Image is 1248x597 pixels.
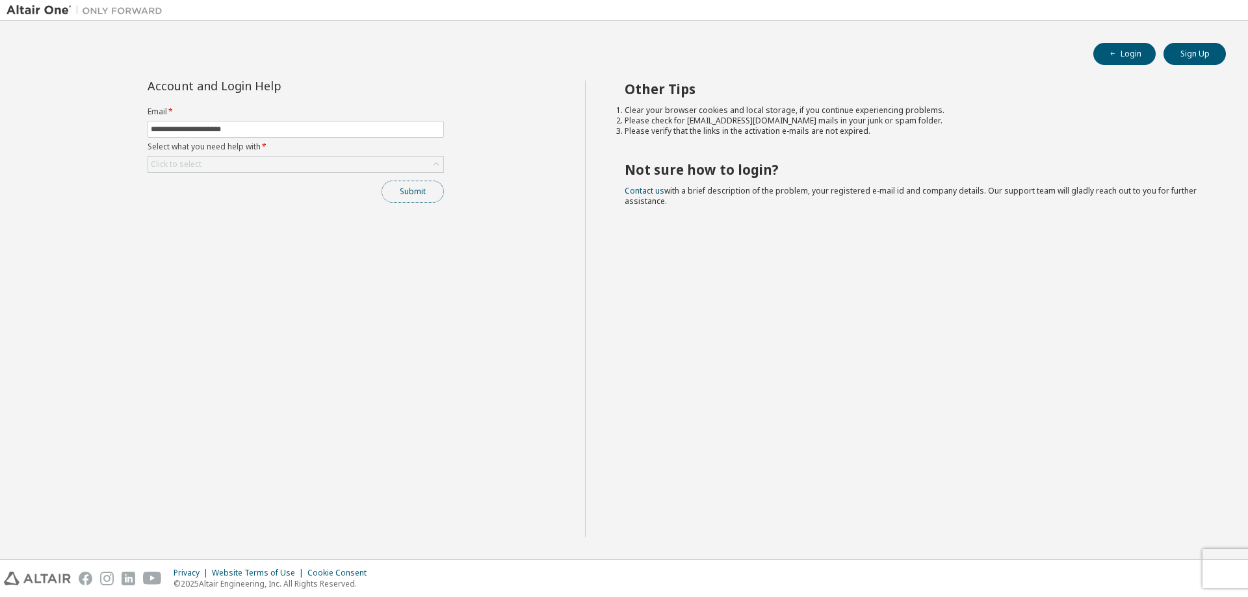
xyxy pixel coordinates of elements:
div: Click to select [151,159,201,170]
li: Please verify that the links in the activation e-mails are not expired. [625,126,1203,136]
div: Website Terms of Use [212,568,307,578]
p: © 2025 Altair Engineering, Inc. All Rights Reserved. [174,578,374,589]
li: Please check for [EMAIL_ADDRESS][DOMAIN_NAME] mails in your junk or spam folder. [625,116,1203,126]
button: Login [1093,43,1156,65]
li: Clear your browser cookies and local storage, if you continue experiencing problems. [625,105,1203,116]
div: Cookie Consent [307,568,374,578]
label: Select what you need help with [148,142,444,152]
button: Sign Up [1163,43,1226,65]
div: Click to select [148,157,443,172]
img: youtube.svg [143,572,162,585]
div: Account and Login Help [148,81,385,91]
img: altair_logo.svg [4,572,71,585]
img: facebook.svg [79,572,92,585]
h2: Other Tips [625,81,1203,97]
label: Email [148,107,444,117]
span: with a brief description of the problem, your registered e-mail id and company details. Our suppo... [625,185,1197,207]
a: Contact us [625,185,664,196]
img: Altair One [6,4,169,17]
h2: Not sure how to login? [625,161,1203,178]
img: instagram.svg [100,572,114,585]
button: Submit [382,181,444,203]
img: linkedin.svg [122,572,135,585]
div: Privacy [174,568,212,578]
